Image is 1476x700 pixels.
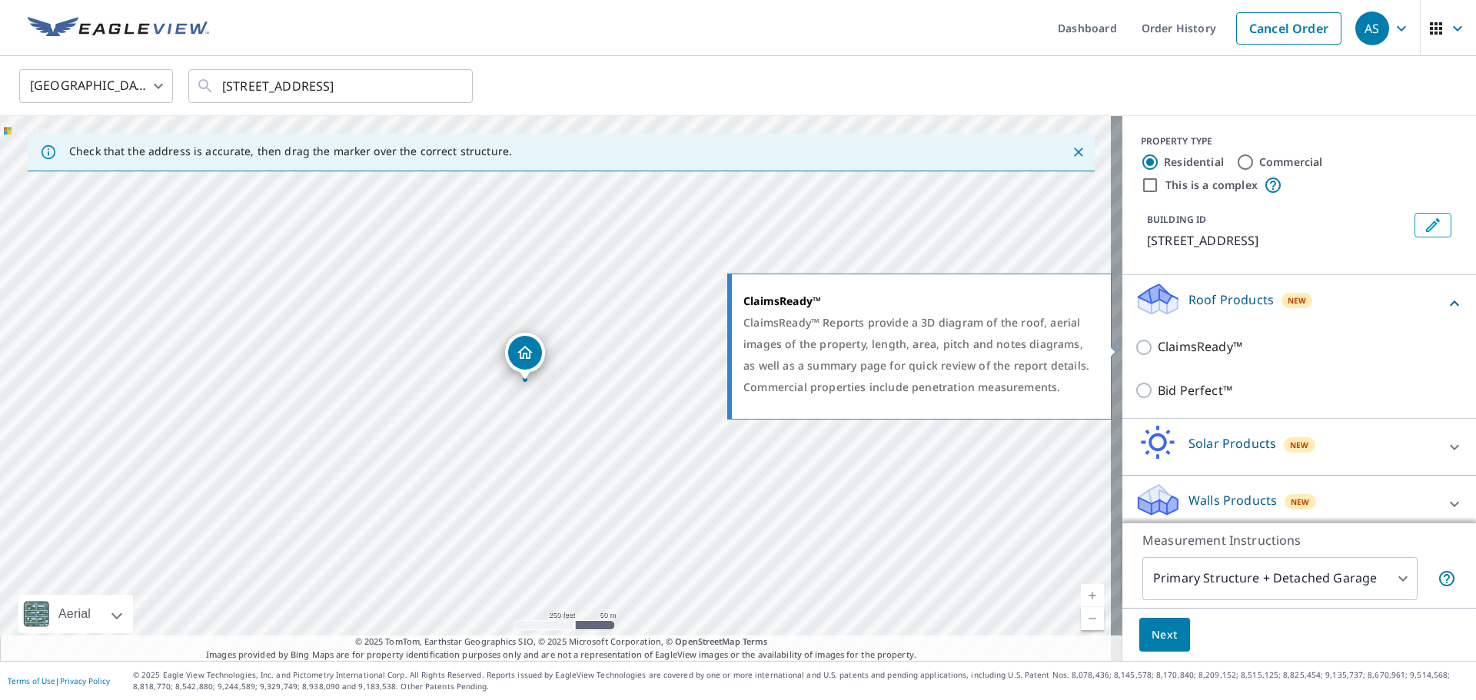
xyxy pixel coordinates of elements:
div: Primary Structure + Detached Garage [1142,557,1418,600]
div: AS [1355,12,1389,45]
div: Dropped pin, building 1, Residential property, 3535 Savannah Way Monroe, NC 28110 [505,333,545,380]
span: Next [1152,625,1178,645]
span: New [1291,496,1310,508]
p: © 2025 Eagle View Technologies, Inc. and Pictometry International Corp. All Rights Reserved. Repo... [133,669,1468,692]
button: Edit building 1 [1414,213,1451,237]
div: [GEOGRAPHIC_DATA] [19,65,173,108]
a: Current Level 17, Zoom Out [1081,607,1104,630]
a: Current Level 17, Zoom In [1081,584,1104,607]
p: Bid Perfect™ [1158,381,1232,400]
label: Commercial [1259,154,1323,170]
a: Privacy Policy [60,675,110,686]
input: Search by address or latitude-longitude [222,65,441,108]
a: Terms [743,635,768,647]
span: © 2025 TomTom, Earthstar Geographics SIO, © 2025 Microsoft Corporation, © [355,635,768,649]
p: Check that the address is accurate, then drag the marker over the correct structure. [69,144,512,158]
div: PROPERTY TYPE [1141,134,1458,148]
p: Roof Products [1188,290,1274,309]
label: This is a complex [1165,177,1258,193]
div: Roof ProductsNew [1135,281,1464,325]
a: Cancel Order [1236,12,1341,45]
p: Measurement Instructions [1142,531,1456,549]
img: EV Logo [28,17,209,40]
div: Aerial [54,595,95,633]
button: Close [1069,142,1089,162]
a: Terms of Use [8,675,55,686]
p: BUILDING ID [1147,213,1206,226]
div: Walls ProductsNew [1135,482,1464,526]
span: Your report will include the primary structure and a detached garage if one exists. [1438,569,1456,588]
div: ClaimsReady™ Reports provide a 3D diagram of the roof, aerial images of the property, length, are... [743,312,1092,398]
span: New [1290,439,1309,451]
div: Solar ProductsNew [1135,425,1464,469]
p: ClaimsReady™ [1158,337,1242,357]
label: Residential [1164,154,1224,170]
p: Solar Products [1188,434,1276,453]
a: OpenStreetMap [675,635,740,647]
p: | [8,676,110,685]
div: Aerial [18,595,133,633]
strong: ClaimsReady™ [743,294,821,308]
p: Walls Products [1188,491,1277,509]
span: New [1288,294,1307,307]
p: [STREET_ADDRESS] [1147,231,1408,250]
button: Next [1139,618,1190,652]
